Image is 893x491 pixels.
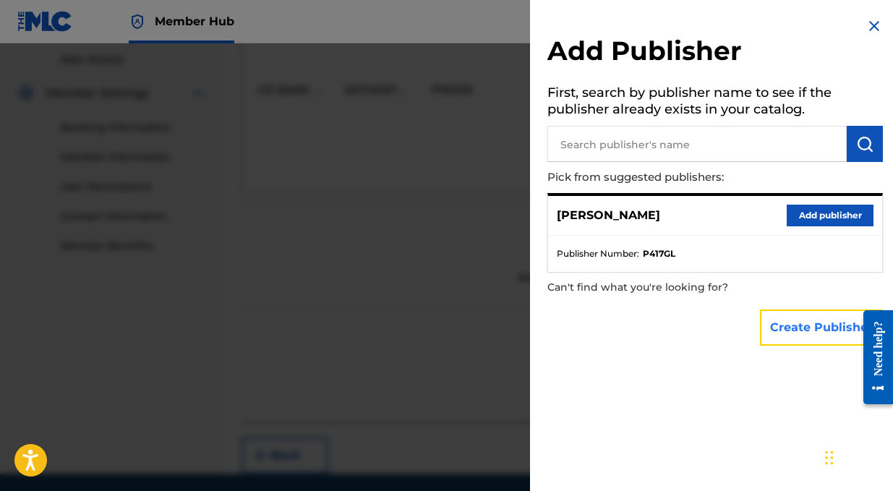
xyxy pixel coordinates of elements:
[853,299,893,416] iframe: Resource Center
[557,247,639,260] span: Publisher Number :
[856,135,873,153] img: Search Works
[547,80,883,126] h5: First, search by publisher name to see if the publisher already exists in your catalog.
[547,162,800,193] p: Pick from suggested publishers:
[825,436,834,479] div: Drag
[760,309,883,346] button: Create Publisher
[821,422,893,491] iframe: Chat Widget
[787,205,873,226] button: Add publisher
[643,247,675,260] strong: P417GL
[557,207,660,224] p: [PERSON_NAME]
[547,35,883,72] h2: Add Publisher
[129,13,146,30] img: Top Rightsholder
[17,11,73,32] img: MLC Logo
[155,13,234,30] span: Member Hub
[547,273,800,302] p: Can't find what you're looking for?
[547,126,847,162] input: Search publisher's name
